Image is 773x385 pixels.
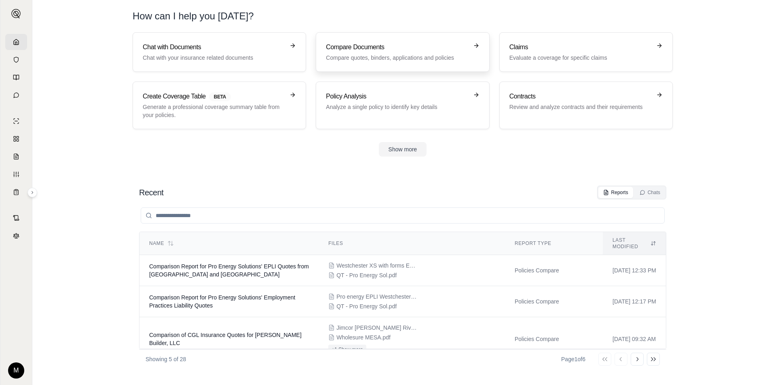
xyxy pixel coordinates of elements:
a: Claim Coverage [5,149,27,165]
span: Pro energy EPLI Westchester XS brokers.pdf [336,293,417,301]
p: Showing 5 of 28 [146,355,186,363]
p: Compare quotes, binders, applications and policies [326,54,468,62]
button: Chats [635,187,665,198]
h3: Contracts [509,92,651,101]
td: Policies Compare [505,317,603,361]
h1: How can I help you [DATE]? [133,10,673,23]
span: QT - Pro Energy Sol.pdf [336,271,397,279]
td: [DATE] 09:32 AM [603,317,666,361]
p: Generate a professional coverage summary table from your policies. [143,103,285,119]
a: Coverage Table [5,184,27,200]
h3: Compare Documents [326,42,468,52]
th: Files [319,232,505,255]
h3: Claims [509,42,651,52]
p: Evaluate a coverage for specific claims [509,54,651,62]
div: Name [149,240,309,247]
a: Custom Report [5,166,27,182]
span: QT - Pro Energy Sol.pdf [336,302,397,310]
span: Wholesure MESA.pdf [336,333,391,341]
h2: Recent [139,187,163,198]
a: Chat [5,87,27,103]
a: Policy Comparisons [5,131,27,147]
button: +1 Show more [328,345,366,354]
a: Documents Vault [5,52,27,68]
a: Legal Search Engine [5,228,27,244]
span: Comparison Report for Pro Energy Solutions' Employment Practices Liability Quotes [149,294,295,309]
div: M [8,362,24,379]
h3: Chat with Documents [143,42,285,52]
a: Home [5,34,27,50]
button: Expand sidebar [27,188,37,197]
a: Contract Analysis [5,210,27,226]
td: Policies Compare [505,286,603,317]
span: Jimcor James River.pdf [336,324,417,332]
a: ClaimsEvaluate a coverage for specific claims [499,32,673,72]
p: Review and analyze contracts and their requirements [509,103,651,111]
div: Chats [640,189,660,196]
button: Expand sidebar [8,6,24,22]
a: Policy AnalysisAnalyze a single policy to identify key details [316,82,489,129]
div: Page 1 of 6 [561,355,585,363]
a: Prompt Library [5,69,27,86]
h3: Policy Analysis [326,92,468,101]
p: Chat with your insurance related documents [143,54,285,62]
td: Policies Compare [505,255,603,286]
span: Comparison of CGL Insurance Quotes for Randy Stumpf Builder, LLC [149,332,302,346]
span: Westchester XS with forms EPLI.pdf [336,262,417,270]
td: [DATE] 12:17 PM [603,286,666,317]
h3: Create Coverage Table [143,92,285,101]
span: BETA [209,92,231,101]
a: ContractsReview and analyze contracts and their requirements [499,82,673,129]
button: Show more [379,142,427,157]
div: Reports [603,189,628,196]
th: Report Type [505,232,603,255]
p: Analyze a single policy to identify key details [326,103,468,111]
a: Single Policy [5,113,27,129]
div: Last modified [612,237,656,250]
td: [DATE] 12:33 PM [603,255,666,286]
button: Reports [598,187,633,198]
span: Comparison Report for Pro Energy Solutions' EPLI Quotes from Westchester and Berkley [149,263,309,278]
a: Compare DocumentsCompare quotes, binders, applications and policies [316,32,489,72]
a: Chat with DocumentsChat with your insurance related documents [133,32,306,72]
img: Expand sidebar [11,9,21,19]
a: Create Coverage TableBETAGenerate a professional coverage summary table from your policies. [133,82,306,129]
